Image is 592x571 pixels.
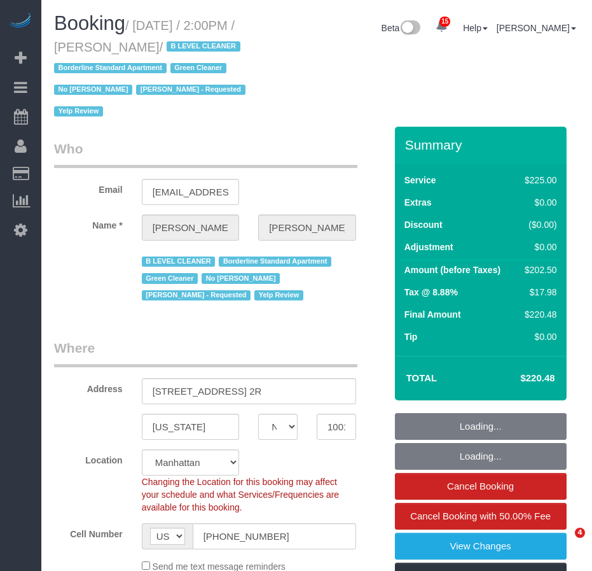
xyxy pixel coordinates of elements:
span: B LEVEL CLEANER [167,41,240,52]
img: Automaid Logo [8,13,33,31]
span: Booking [54,12,125,34]
iframe: Intercom live chat [549,528,579,558]
input: Zip Code [317,414,356,440]
input: Cell Number [193,523,356,549]
input: Email [142,179,240,205]
legend: Who [54,139,357,168]
label: Tax @ 8.88% [404,286,458,299]
span: Borderline Standard Apartment [54,63,167,73]
label: Service [404,174,436,187]
span: [PERSON_NAME] - Requested [136,85,245,95]
strong: Total [406,372,437,383]
span: [PERSON_NAME] - Requested [142,290,251,300]
label: Final Amount [404,308,461,321]
span: Yelp Review [54,106,103,116]
div: $17.98 [520,286,556,299]
label: Amount (before Taxes) [404,264,500,276]
a: [PERSON_NAME] [497,23,576,33]
a: Beta [382,23,421,33]
input: Last Name [258,215,356,241]
input: First Name [142,215,240,241]
span: 4 [575,528,585,538]
h3: Summary [405,137,560,152]
label: Adjustment [404,241,453,253]
span: Yelp Review [254,290,303,300]
div: $0.00 [520,196,556,209]
a: Cancel Booking [395,473,567,500]
div: $220.48 [520,308,556,321]
a: 15 [429,13,454,41]
legend: Where [54,339,357,367]
div: $0.00 [520,241,556,253]
label: Extras [404,196,432,209]
div: ($0.00) [520,218,556,231]
small: / [DATE] / 2:00PM / [PERSON_NAME] [54,18,249,119]
div: $202.50 [520,264,556,276]
a: Cancel Booking with 50.00% Fee [395,503,567,530]
span: Cancel Booking with 50.00% Fee [410,511,551,521]
a: View Changes [395,533,567,560]
h4: $220.48 [482,373,554,384]
img: New interface [399,20,420,37]
span: Changing the Location for this booking may affect your schedule and what Services/Frequencies are... [142,477,340,512]
label: Tip [404,330,418,343]
span: No [PERSON_NAME] [54,85,132,95]
span: Borderline Standard Apartment [219,257,331,267]
label: Name * [45,215,132,232]
span: 15 [439,17,450,27]
div: $225.00 [520,174,556,187]
label: Cell Number [45,523,132,540]
input: City [142,414,240,440]
a: Help [463,23,488,33]
span: B LEVEL CLEANER [142,257,216,267]
label: Email [45,179,132,196]
span: Green Cleaner [142,273,198,283]
label: Discount [404,218,443,231]
div: $0.00 [520,330,556,343]
label: Location [45,449,132,467]
label: Address [45,378,132,395]
span: No [PERSON_NAME] [202,273,280,283]
span: Green Cleaner [170,63,226,73]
